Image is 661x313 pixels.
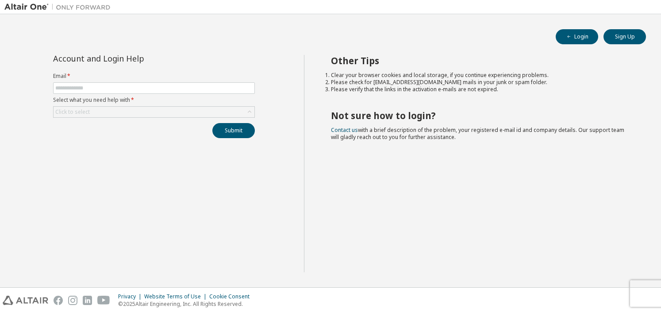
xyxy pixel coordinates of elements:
[331,126,358,134] a: Contact us
[54,107,254,117] div: Click to select
[97,296,110,305] img: youtube.svg
[209,293,255,300] div: Cookie Consent
[331,110,630,121] h2: Not sure how to login?
[331,79,630,86] li: Please check for [EMAIL_ADDRESS][DOMAIN_NAME] mails in your junk or spam folder.
[4,3,115,12] img: Altair One
[68,296,77,305] img: instagram.svg
[144,293,209,300] div: Website Terms of Use
[331,72,630,79] li: Clear your browser cookies and local storage, if you continue experiencing problems.
[118,300,255,308] p: © 2025 Altair Engineering, Inc. All Rights Reserved.
[331,86,630,93] li: Please verify that the links in the activation e-mails are not expired.
[53,55,215,62] div: Account and Login Help
[3,296,48,305] img: altair_logo.svg
[55,108,90,116] div: Click to select
[556,29,598,44] button: Login
[53,97,255,104] label: Select what you need help with
[54,296,63,305] img: facebook.svg
[603,29,646,44] button: Sign Up
[53,73,255,80] label: Email
[331,55,630,66] h2: Other Tips
[212,123,255,138] button: Submit
[118,293,144,300] div: Privacy
[83,296,92,305] img: linkedin.svg
[331,126,624,141] span: with a brief description of the problem, your registered e-mail id and company details. Our suppo...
